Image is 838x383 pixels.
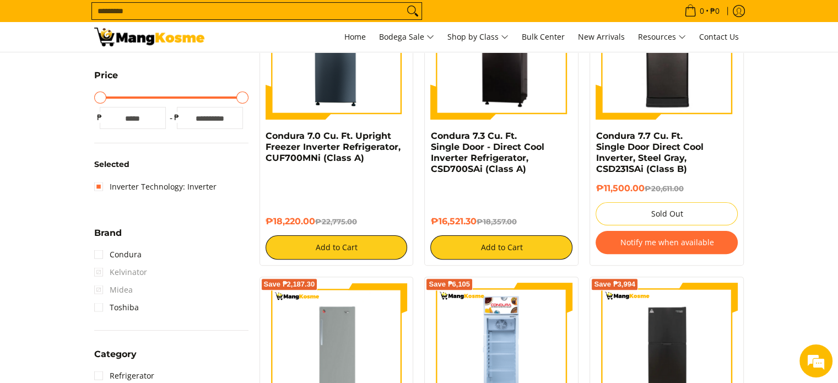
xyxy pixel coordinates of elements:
span: Save ₱3,994 [594,281,635,288]
a: Bulk Center [516,22,570,52]
span: ₱ [94,112,105,123]
summary: Open [94,350,137,367]
span: Shop by Class [447,30,509,44]
a: Condura 7.3 Cu. Ft. Single Door - Direct Cool Inverter Refrigerator, CSD700SAi (Class A) [430,131,544,174]
button: Notify me when available [596,231,738,254]
a: Toshiba [94,299,139,316]
nav: Main Menu [215,22,744,52]
span: 0 [698,7,706,15]
span: Bodega Sale [379,30,434,44]
button: Add to Cart [266,235,408,260]
button: Search [404,3,421,19]
span: Midea [94,281,133,299]
span: ₱0 [709,7,721,15]
span: Save ₱6,105 [429,281,470,288]
h6: ₱18,220.00 [266,216,408,227]
a: Shop by Class [442,22,514,52]
del: ₱22,775.00 [315,217,357,226]
a: Resources [632,22,691,52]
a: Condura 7.7 Cu. Ft. Single Door Direct Cool Inverter, Steel Gray, CSD231SAi (Class B) [596,131,703,174]
span: Bulk Center [522,31,565,42]
span: Save ₱2,187.30 [264,281,315,288]
span: Kelvinator [94,263,147,281]
span: Category [94,350,137,359]
span: Brand [94,229,122,238]
h6: ₱11,500.00 [596,183,738,194]
button: Sold Out [596,202,738,225]
a: New Arrivals [572,22,630,52]
span: Resources [638,30,686,44]
span: New Arrivals [578,31,625,42]
summary: Open [94,71,118,88]
span: Price [94,71,118,80]
span: Home [344,31,366,42]
a: Condura 7.0 Cu. Ft. Upright Freezer Inverter Refrigerator, CUF700MNi (Class A) [266,131,401,163]
a: Condura [94,246,142,263]
span: ₱ [171,112,182,123]
h6: Selected [94,160,248,170]
span: Contact Us [699,31,739,42]
a: Bodega Sale [374,22,440,52]
h6: ₱16,521.30 [430,216,572,227]
a: Contact Us [694,22,744,52]
a: Home [339,22,371,52]
button: Add to Cart [430,235,572,260]
a: Inverter Technology: Inverter [94,178,217,196]
summary: Open [94,229,122,246]
del: ₱18,357.00 [476,217,516,226]
span: • [681,5,723,17]
del: ₱20,611.00 [644,184,683,193]
img: Bodega Sale Refrigerator l Mang Kosme: Home Appliances Warehouse Sale [94,28,204,46]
